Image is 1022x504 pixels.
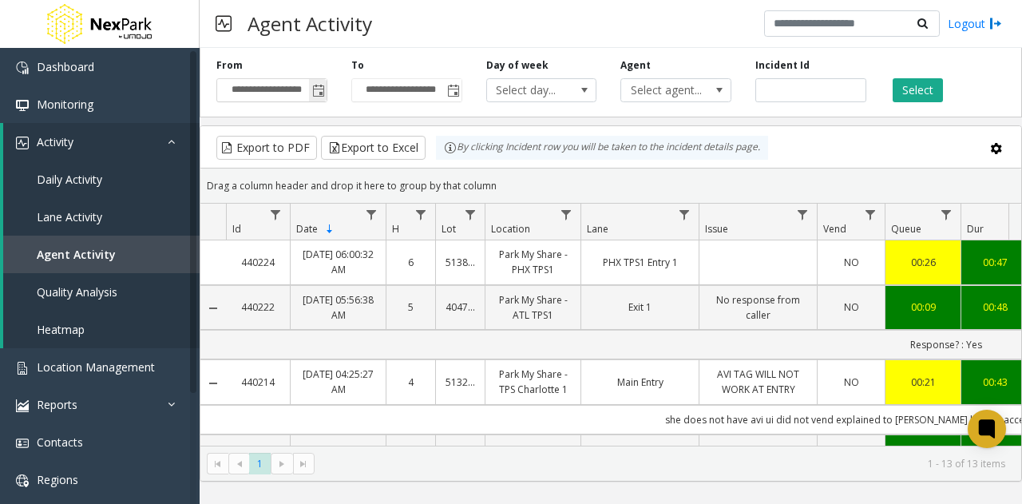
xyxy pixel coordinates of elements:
[16,362,29,375] img: 'icon'
[265,204,287,225] a: Id Filter Menu
[236,375,280,390] a: 440214
[444,141,457,154] img: infoIcon.svg
[323,223,336,236] span: Sortable
[709,367,807,397] a: AVI TAG WILL NOT WORK AT ENTRY
[300,367,376,397] a: [DATE] 04:25:27 AM
[446,300,475,315] a: 404761
[37,359,155,375] span: Location Management
[410,204,432,225] a: H Filter Menu
[556,204,577,225] a: Location Filter Menu
[16,474,29,487] img: 'icon'
[200,302,226,315] a: Collapse Details
[361,204,382,225] a: Date Filter Menu
[37,397,77,412] span: Reports
[216,136,317,160] button: Export to PDF
[709,442,807,503] a: QR CODE WILL NOT WORK AT LOBBY/PEDESTRIAN DOOR
[351,58,364,73] label: To
[936,204,957,225] a: Queue Filter Menu
[860,204,881,225] a: Vend Filter Menu
[200,172,1021,200] div: Drag a column header and drop it here to group by that column
[444,79,461,101] span: Toggle popup
[37,209,102,224] span: Lane Activity
[844,300,859,314] span: NO
[324,457,1005,470] kendo-pager-info: 1 - 13 of 13 items
[844,256,859,269] span: NO
[442,222,456,236] span: Lot
[396,300,426,315] a: 5
[971,375,1019,390] a: 00:43
[300,292,376,323] a: [DATE] 05:56:38 AM
[587,222,608,236] span: Lane
[971,300,1019,315] a: 00:48
[321,136,426,160] button: Export to Excel
[200,204,1021,446] div: Data table
[620,58,651,73] label: Agent
[591,300,689,315] a: Exit 1
[967,222,984,236] span: Dur
[37,435,83,450] span: Contacts
[16,399,29,412] img: 'icon'
[232,222,241,236] span: Id
[823,222,846,236] span: Vend
[236,255,280,270] a: 440224
[309,79,327,101] span: Toggle popup
[827,255,875,270] a: NO
[827,375,875,390] a: NO
[3,161,200,198] a: Daily Activity
[3,236,200,273] a: Agent Activity
[37,172,102,187] span: Daily Activity
[37,284,117,300] span: Quality Analysis
[392,222,399,236] span: H
[495,367,571,397] a: Park My Share - TPS Charlotte 1
[948,15,1002,32] a: Logout
[755,58,810,73] label: Incident Id
[37,134,73,149] span: Activity
[200,377,226,390] a: Collapse Details
[37,322,85,337] span: Heatmap
[487,79,574,101] span: Select day...
[236,300,280,315] a: 440222
[460,204,481,225] a: Lot Filter Menu
[895,300,951,315] a: 00:09
[37,472,78,487] span: Regions
[396,375,426,390] a: 4
[3,123,200,161] a: Activity
[621,79,708,101] span: Select agent...
[495,292,571,323] a: Park My Share - ATL TPS1
[300,247,376,277] a: [DATE] 06:00:32 AM
[591,375,689,390] a: Main Entry
[3,273,200,311] a: Quality Analysis
[37,59,94,74] span: Dashboard
[674,204,695,225] a: Lane Filter Menu
[16,62,29,74] img: 'icon'
[989,15,1002,32] img: logout
[893,78,943,102] button: Select
[792,204,814,225] a: Issue Filter Menu
[891,222,921,236] span: Queue
[216,58,243,73] label: From
[620,78,731,102] span: NO DATA FOUND
[436,136,768,160] div: By clicking Incident row you will be taken to the incident details page.
[37,247,116,262] span: Agent Activity
[895,375,951,390] a: 00:21
[895,255,951,270] a: 00:26
[37,97,93,112] span: Monitoring
[296,222,318,236] span: Date
[446,255,475,270] a: 513850
[3,198,200,236] a: Lane Activity
[491,222,530,236] span: Location
[16,437,29,450] img: 'icon'
[446,375,475,390] a: 513214
[249,453,271,474] span: Page 1
[16,99,29,112] img: 'icon'
[971,255,1019,270] a: 00:47
[705,222,728,236] span: Issue
[844,375,859,389] span: NO
[3,311,200,348] a: Heatmap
